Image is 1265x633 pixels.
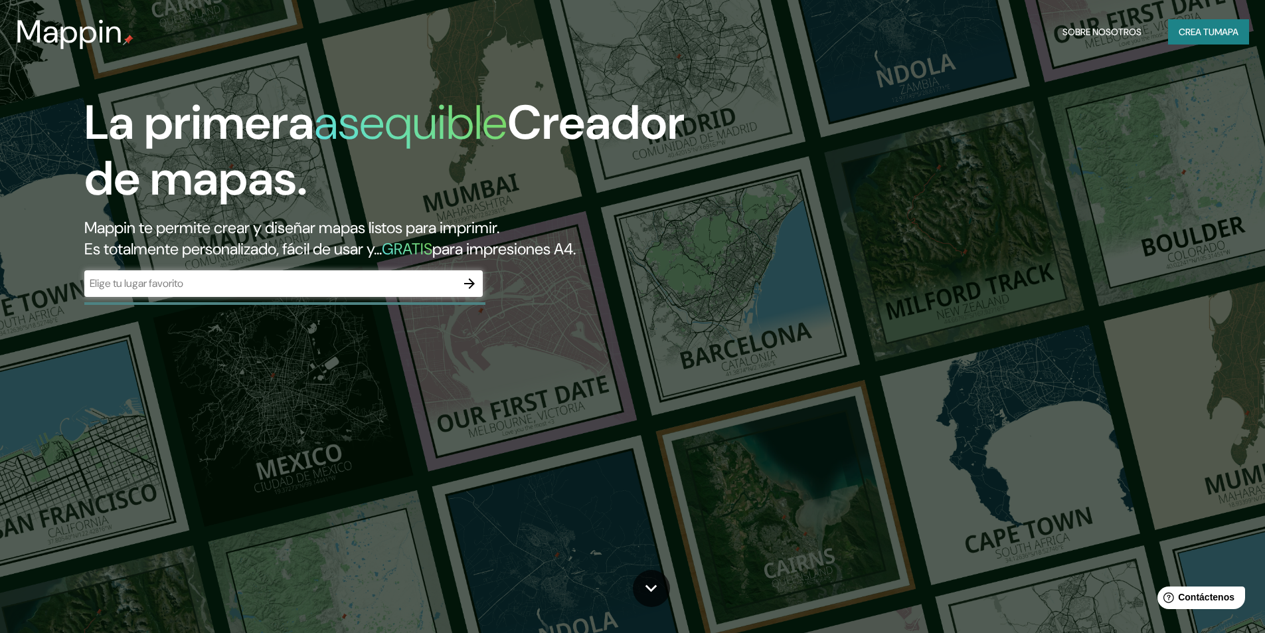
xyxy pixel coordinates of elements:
font: para impresiones A4. [432,238,576,259]
font: Creador de mapas. [84,92,685,209]
font: mapa [1215,26,1238,38]
font: La primera [84,92,314,153]
font: Es totalmente personalizado, fácil de usar y... [84,238,382,259]
font: Mappin [16,11,123,52]
button: Crea tumapa [1168,19,1249,45]
font: Mappin te permite crear y diseñar mapas listos para imprimir. [84,217,499,238]
img: pin de mapeo [123,35,133,45]
font: Crea tu [1179,26,1215,38]
font: GRATIS [382,238,432,259]
button: Sobre nosotros [1057,19,1147,45]
font: asequible [314,92,507,153]
font: Sobre nosotros [1062,26,1141,38]
input: Elige tu lugar favorito [84,276,456,291]
iframe: Lanzador de widgets de ayuda [1147,581,1250,618]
